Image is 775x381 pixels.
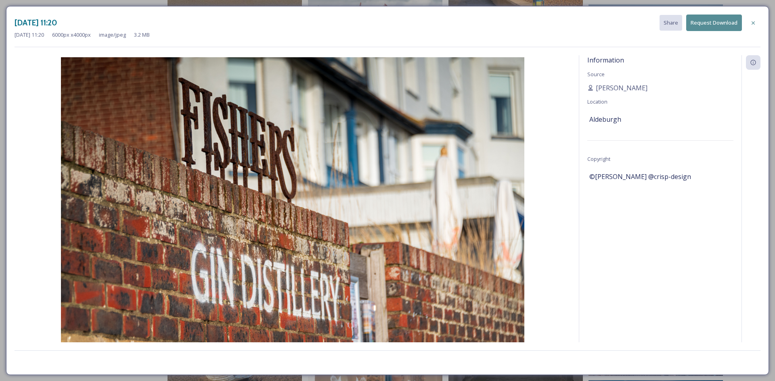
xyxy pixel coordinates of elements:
img: DSC_8616.jpg [15,57,571,366]
span: Copyright [587,155,610,162]
button: Share [660,15,682,31]
span: Location [587,98,607,105]
span: 6000 px x 4000 px [52,31,91,39]
span: [PERSON_NAME] [596,83,647,93]
span: Aldeburgh [589,115,621,124]
span: [DATE] 11:20 [15,31,44,39]
span: image/jpeg [99,31,126,39]
h3: [DATE] 11:20 [15,17,57,29]
span: ©[PERSON_NAME] @crisp-design [589,172,691,181]
span: Information [587,56,624,65]
button: Request Download [686,15,742,31]
span: 3.2 MB [134,31,150,39]
span: Source [587,71,605,78]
